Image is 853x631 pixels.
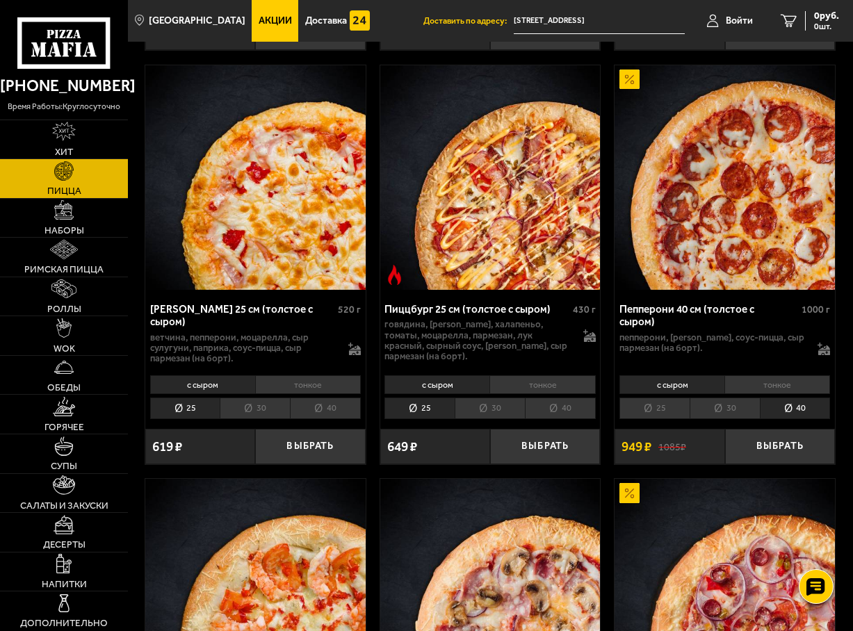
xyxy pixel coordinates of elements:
[380,65,601,290] img: Пиццбург 25 см (толстое с сыром)
[619,398,690,418] li: 25
[55,147,73,157] span: Хит
[152,440,182,453] span: 619 ₽
[47,304,81,314] span: Роллы
[489,375,595,394] li: тонкое
[384,319,574,361] p: говядина, [PERSON_NAME], халапеньо, томаты, моцарелла, пармезан, лук красный, сырный соус, [PERSO...
[615,65,835,290] img: Пепперони 40 см (толстое с сыром)
[338,304,361,315] span: 520 г
[619,69,640,90] img: Акционный
[423,17,514,25] span: Доставить по адресу:
[514,8,684,34] input: Ваш адрес доставки
[525,398,596,418] li: 40
[51,461,77,471] span: Супы
[47,383,81,393] span: Обеды
[573,304,596,315] span: 430 г
[145,65,366,290] img: Прошутто Формаджио 25 см (толстое с сыром)
[259,16,292,26] span: Акции
[150,332,339,364] p: ветчина, пепперони, моцарелла, сыр сулугуни, паприка, соус-пицца, сыр пармезан (на борт).
[724,375,830,394] li: тонкое
[619,303,798,329] div: Пепперони 40 см (толстое с сыром)
[20,618,108,628] span: Дополнительно
[220,398,290,418] li: 30
[255,429,365,464] button: Выбрать
[814,11,839,21] span: 0 руб.
[622,440,651,453] span: 949 ₽
[619,375,724,394] li: с сыром
[615,65,835,290] a: АкционныйПепперони 40 см (толстое с сыром)
[47,186,81,196] span: Пицца
[150,303,334,329] div: [PERSON_NAME] 25 см (толстое с сыром)
[44,423,84,432] span: Горячее
[658,441,686,453] s: 1085 ₽
[690,398,760,418] li: 30
[387,440,417,453] span: 649 ₽
[44,226,84,236] span: Наборы
[305,16,347,26] span: Доставка
[802,304,830,315] span: 1000 г
[42,580,87,589] span: Напитки
[290,398,361,418] li: 40
[384,398,455,418] li: 25
[255,375,361,394] li: тонкое
[726,16,753,26] span: Войти
[380,65,601,290] a: Острое блюдоПиццбург 25 см (толстое с сыром)
[350,10,370,31] img: 15daf4d41897b9f0e9f617042186c801.svg
[455,398,525,418] li: 30
[150,398,220,418] li: 25
[54,344,75,354] span: WOK
[760,398,831,418] li: 40
[20,501,108,511] span: Салаты и закуски
[384,265,405,285] img: Острое блюдо
[150,375,255,394] li: с сыром
[814,22,839,31] span: 0 шт.
[384,303,569,315] div: Пиццбург 25 см (толстое с сыром)
[490,429,600,464] button: Выбрать
[619,332,809,354] p: пепперони, [PERSON_NAME], соус-пицца, сыр пармезан (на борт).
[725,429,835,464] button: Выбрать
[43,540,86,550] span: Десерты
[24,265,104,274] span: Римская пицца
[384,375,489,394] li: с сыром
[149,16,245,26] span: [GEOGRAPHIC_DATA]
[619,483,640,503] img: Акционный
